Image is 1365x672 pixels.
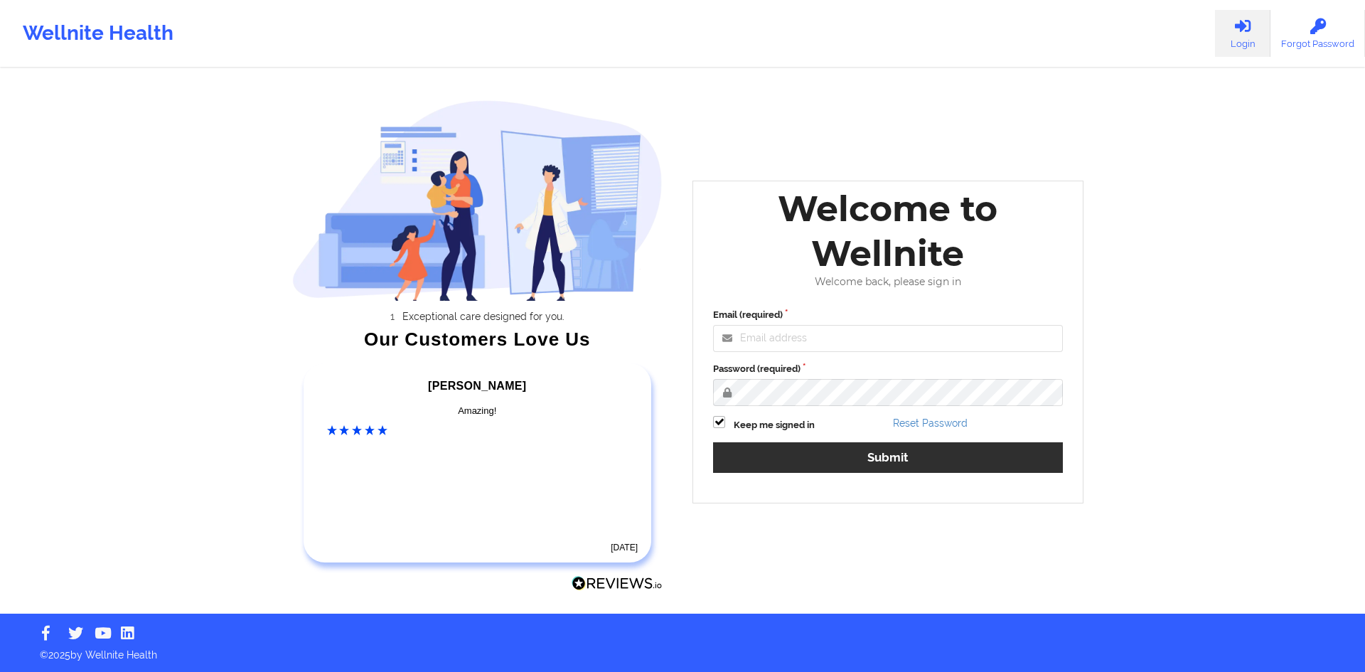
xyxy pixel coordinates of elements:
[713,362,1063,376] label: Password (required)
[611,543,638,553] time: [DATE]
[1270,10,1365,57] a: Forgot Password
[734,418,815,432] label: Keep me signed in
[304,311,663,322] li: Exceptional care designed for you.
[292,100,663,301] img: wellnite-auth-hero_200.c722682e.png
[713,442,1063,473] button: Submit
[713,308,1063,322] label: Email (required)
[572,576,663,594] a: Reviews.io Logo
[893,417,968,429] a: Reset Password
[292,332,663,346] div: Our Customers Love Us
[572,576,663,591] img: Reviews.io Logo
[713,325,1063,352] input: Email address
[703,276,1073,288] div: Welcome back, please sign in
[428,380,526,392] span: [PERSON_NAME]
[327,404,628,418] div: Amazing!
[703,186,1073,276] div: Welcome to Wellnite
[30,638,1335,662] p: © 2025 by Wellnite Health
[1215,10,1270,57] a: Login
